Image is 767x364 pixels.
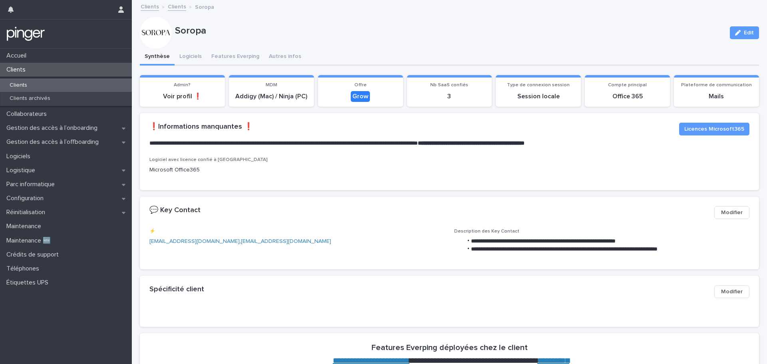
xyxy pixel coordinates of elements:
button: Edit [730,26,759,39]
p: Mails [679,93,754,100]
a: Clients [141,2,159,11]
h2: 💬 Key Contact [149,206,201,215]
span: Admin? [174,83,191,88]
span: Description des Key Contact [454,229,519,234]
button: Licences Microsoft365 [679,123,749,135]
p: Voir profil ❗ [145,93,220,100]
span: Type de connexion session [507,83,570,88]
button: Modifier [714,206,749,219]
h2: Features Everping déployées chez le client [372,343,528,352]
p: Configuration [3,195,50,202]
button: Features Everping [207,49,264,66]
p: Crédits de support [3,251,65,259]
span: Modifier [721,209,743,217]
p: Gestion des accès à l’onboarding [3,124,104,132]
p: Clients [3,66,32,74]
p: Session locale [501,93,576,100]
p: Réinitialisation [3,209,52,216]
span: ⚡️ [149,229,155,234]
span: Offre [354,83,367,88]
span: Edit [744,30,754,36]
p: Accueil [3,52,33,60]
p: Soropa [195,2,214,11]
span: Modifier [721,288,743,296]
h2: ❗️Informations manquantes ❗️ [149,123,253,131]
button: Autres infos [264,49,306,66]
p: Étiquettes UPS [3,279,55,286]
h2: Spécificité client [149,285,204,294]
p: Addigy (Mac) / Ninja (PC) [234,93,309,100]
span: Nb SaaS confiés [430,83,468,88]
p: Parc informatique [3,181,61,188]
a: [EMAIL_ADDRESS][DOMAIN_NAME] [149,239,240,244]
p: 3 [412,93,487,100]
p: Collaborateurs [3,110,53,118]
div: Grow [351,91,370,102]
p: Téléphones [3,265,46,273]
p: Clients archivés [3,95,57,102]
a: [EMAIL_ADDRESS][DOMAIN_NAME] [241,239,331,244]
button: Synthèse [140,49,175,66]
span: Compte principal [608,83,647,88]
span: Licences Microsoft365 [684,125,744,133]
a: Clients [168,2,186,11]
p: Soropa [175,25,723,37]
span: Plateforme de communication [681,83,752,88]
p: Clients [3,82,34,89]
p: Maintenance 🆕 [3,237,57,245]
span: Logiciel avec licence confié à [GEOGRAPHIC_DATA] [149,157,268,162]
img: mTgBEunGTSyRkCgitkcU [6,26,45,42]
p: , [149,237,445,246]
p: Logistique [3,167,42,174]
button: Modifier [714,285,749,298]
p: Logiciels [3,153,37,160]
p: Office 365 [590,93,665,100]
span: MDM [266,83,277,88]
p: Microsoft Office365 [149,166,343,174]
p: Maintenance [3,223,48,230]
button: Logiciels [175,49,207,66]
p: Gestion des accès à l’offboarding [3,138,105,146]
